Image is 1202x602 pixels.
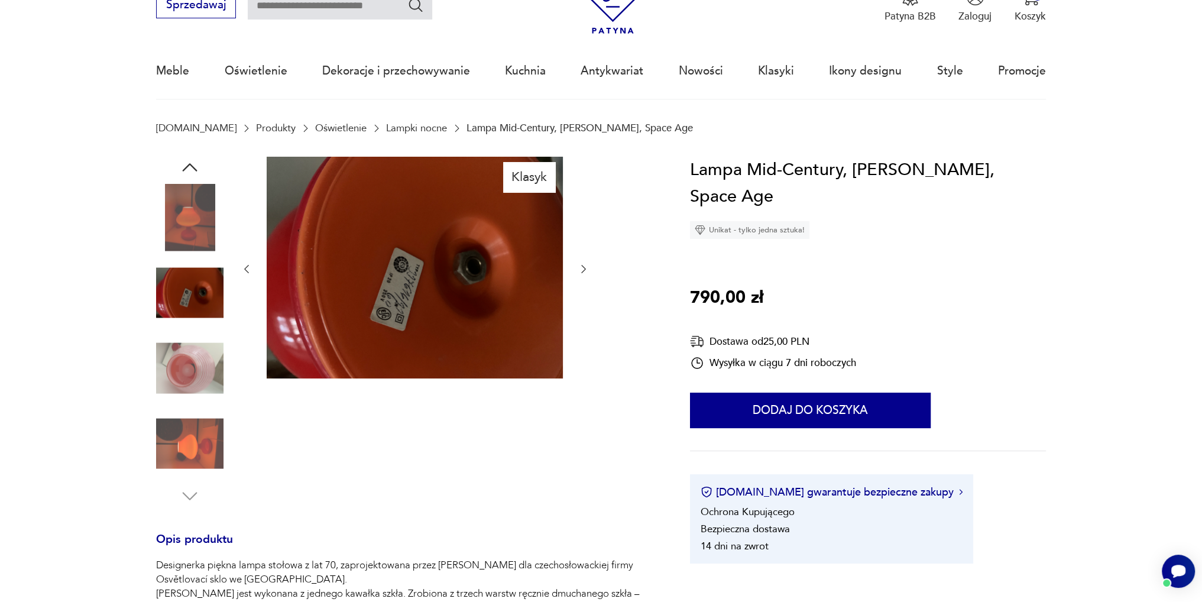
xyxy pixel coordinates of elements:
[959,489,963,495] img: Ikona strzałki w prawo
[690,356,856,370] div: Wysyłka w ciągu 7 dni roboczych
[701,522,790,536] li: Bezpieczna dostawa
[267,157,563,379] img: Zdjęcie produktu Lampa Mid-Century, Stepan Tabera, Space Age
[690,334,704,349] img: Ikona dostawy
[937,44,963,98] a: Style
[690,157,1046,211] h1: Lampa Mid-Century, [PERSON_NAME], Space Age
[156,122,236,134] a: [DOMAIN_NAME]
[701,505,795,519] li: Ochrona Kupującego
[505,44,546,98] a: Kuchnia
[998,44,1046,98] a: Promocje
[1162,555,1195,588] iframe: Smartsupp widget button
[156,259,223,326] img: Zdjęcie produktu Lampa Mid-Century, Stepan Tabera, Space Age
[156,184,223,251] img: Zdjęcie produktu Lampa Mid-Century, Stepan Tabera, Space Age
[503,162,556,192] div: Klasyk
[581,44,643,98] a: Antykwariat
[758,44,794,98] a: Klasyki
[156,535,656,559] h3: Opis produktu
[690,334,856,349] div: Dostawa od 25,00 PLN
[386,122,447,134] a: Lampki nocne
[256,122,296,134] a: Produkty
[466,122,693,134] p: Lampa Mid-Century, [PERSON_NAME], Space Age
[156,410,223,477] img: Zdjęcie produktu Lampa Mid-Century, Stepan Tabera, Space Age
[695,225,705,235] img: Ikona diamentu
[690,393,931,428] button: Dodaj do koszyka
[156,335,223,402] img: Zdjęcie produktu Lampa Mid-Century, Stepan Tabera, Space Age
[958,9,992,23] p: Zaloguj
[679,44,723,98] a: Nowości
[701,486,712,498] img: Ikona certyfikatu
[690,284,763,312] p: 790,00 zł
[690,221,809,239] div: Unikat - tylko jedna sztuka!
[829,44,902,98] a: Ikony designu
[156,44,189,98] a: Meble
[701,539,769,553] li: 14 dni na zwrot
[1015,9,1046,23] p: Koszyk
[156,1,236,11] a: Sprzedawaj
[701,485,963,500] button: [DOMAIN_NAME] gwarantuje bezpieczne zakupy
[322,44,470,98] a: Dekoracje i przechowywanie
[315,122,367,134] a: Oświetlenie
[885,9,936,23] p: Patyna B2B
[225,44,287,98] a: Oświetlenie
